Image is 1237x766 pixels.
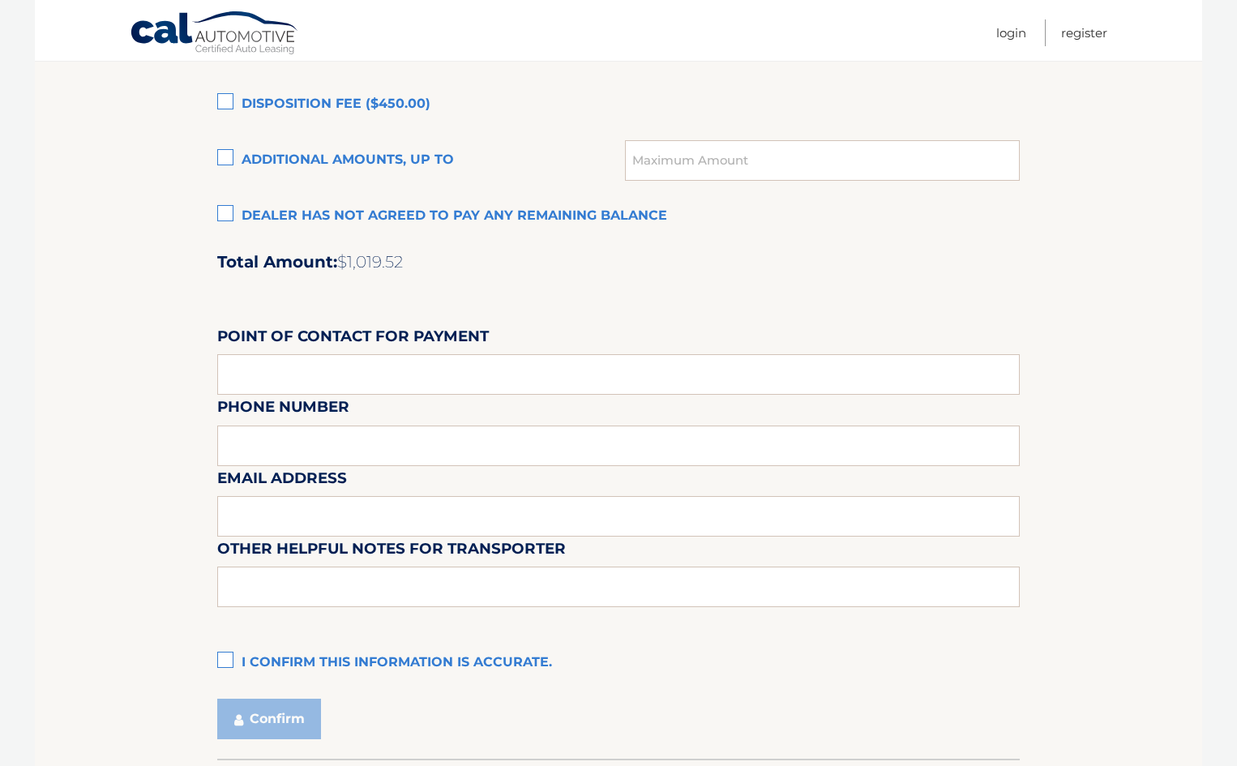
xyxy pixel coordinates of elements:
[996,19,1026,46] a: Login
[130,11,300,58] a: Cal Automotive
[625,140,1020,181] input: Maximum Amount
[217,200,1020,233] label: Dealer has not agreed to pay any remaining balance
[1061,19,1107,46] a: Register
[217,252,1020,272] h2: Total Amount:
[217,144,625,177] label: Additional amounts, up to
[337,252,403,272] span: $1,019.52
[217,466,347,496] label: Email Address
[217,537,566,567] label: Other helpful notes for transporter
[217,88,1020,121] label: Disposition Fee ($450.00)
[217,647,1020,679] label: I confirm this information is accurate.
[217,699,321,739] button: Confirm
[217,324,489,354] label: Point of Contact for Payment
